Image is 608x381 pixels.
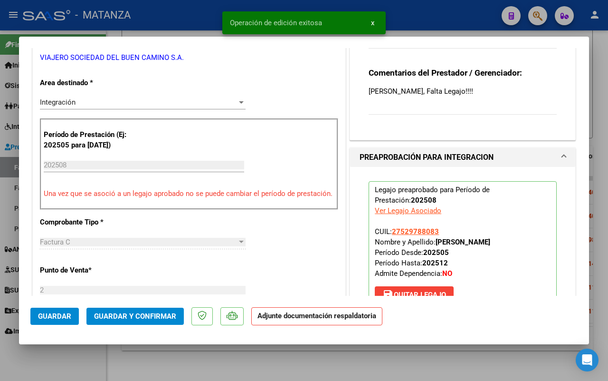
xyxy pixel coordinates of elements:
[436,238,490,246] strong: [PERSON_NAME]
[369,86,557,97] p: [PERSON_NAME], Falta Legajo!!!!
[382,289,394,300] mat-icon: save
[442,269,452,278] strong: NO
[94,312,176,321] span: Guardar y Confirmar
[40,265,129,276] p: Punto de Venta
[576,349,598,371] div: Open Intercom Messenger
[375,227,490,278] span: CUIL: Nombre y Apellido: Período Desde: Período Hasta: Admite Dependencia:
[371,19,374,27] span: x
[44,129,131,151] p: Período de Prestación (Ej: 202505 para [DATE])
[350,148,575,167] mat-expansion-panel-header: PREAPROBACIÓN PARA INTEGRACION
[423,248,449,257] strong: 202505
[40,52,338,63] p: VIAJERO SOCIEDAD DEL BUEN CAMINO S.A.
[360,152,494,163] h1: PREAPROBACIÓN PARA INTEGRACION
[392,227,439,236] span: 27529788083
[369,181,557,308] p: Legajo preaprobado para Período de Prestación:
[411,196,437,205] strong: 202508
[375,205,441,216] div: Ver Legajo Asociado
[44,188,334,199] p: Una vez que se asoció a un legajo aprobado no se puede cambiar el período de prestación.
[40,217,129,228] p: Comprobante Tipo *
[86,308,184,325] button: Guardar y Confirmar
[40,238,70,246] span: Factura C
[40,98,76,107] span: Integración
[369,68,522,78] strong: Comentarios del Prestador / Gerenciador:
[375,286,454,303] button: Quitar Legajo
[382,291,446,299] span: Quitar Legajo
[257,312,376,320] strong: Adjunte documentación respaldatoria
[363,14,382,31] button: x
[38,312,71,321] span: Guardar
[350,167,575,330] div: PREAPROBACIÓN PARA INTEGRACION
[30,308,79,325] button: Guardar
[230,18,322,28] span: Operación de edición exitosa
[422,259,448,267] strong: 202512
[40,78,129,88] p: Area destinado *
